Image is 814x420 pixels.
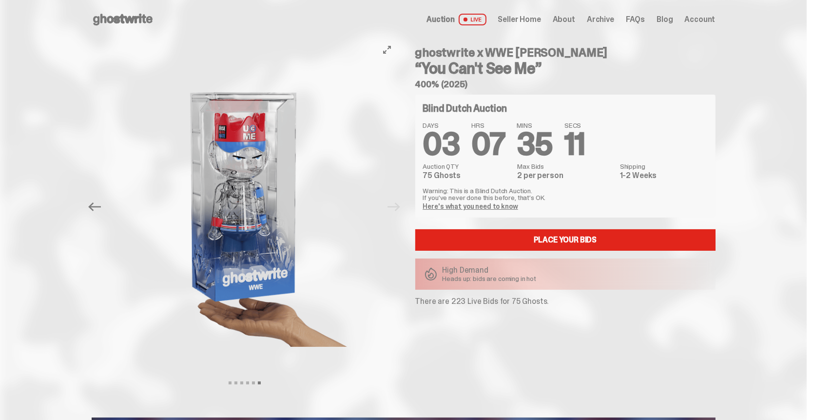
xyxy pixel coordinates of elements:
a: Archive [587,16,614,23]
a: FAQs [626,16,645,23]
button: View slide 1 [229,381,232,384]
dd: 1-2 Weeks [620,172,708,180]
img: ghostwrite%20wwe%20scale.png [111,39,379,375]
a: Place your Bids [415,229,716,251]
dt: Max Bids [517,163,614,170]
h3: “You Can't See Me” [415,60,716,76]
h5: 400% (2025) [415,80,716,89]
span: 07 [471,124,505,164]
span: 11 [564,124,585,164]
dd: 2 per person [517,172,614,180]
span: LIVE [459,14,486,25]
h4: ghostwrite x WWE [PERSON_NAME] [415,47,716,59]
span: HRS [471,122,505,129]
button: View slide 6 [258,381,261,384]
span: 35 [517,124,553,164]
p: There are 223 Live Bids for 75 Ghosts. [415,298,716,305]
button: View full-screen [381,44,393,56]
button: View slide 2 [234,381,237,384]
a: Account [685,16,716,23]
a: Auction LIVE [426,14,486,25]
a: Seller Home [498,16,541,23]
h4: Blind Dutch Auction [423,103,507,113]
p: Heads up: bids are coming in hot [443,275,537,282]
span: MINS [517,122,553,129]
button: View slide 5 [252,381,255,384]
dd: 75 Ghosts [423,172,512,180]
dt: Auction QTY [423,163,512,170]
button: View slide 4 [246,381,249,384]
a: About [553,16,575,23]
span: SECS [564,122,585,129]
button: View slide 3 [240,381,243,384]
p: High Demand [443,266,537,274]
a: Here's what you need to know [423,202,518,211]
p: Warning: This is a Blind Dutch Auction. If you’ve never done this before, that’s OK. [423,187,708,201]
button: Previous [84,196,106,218]
a: Blog [657,16,673,23]
span: DAYS [423,122,460,129]
dt: Shipping [620,163,708,170]
span: 03 [423,124,460,164]
span: Auction [426,16,455,23]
